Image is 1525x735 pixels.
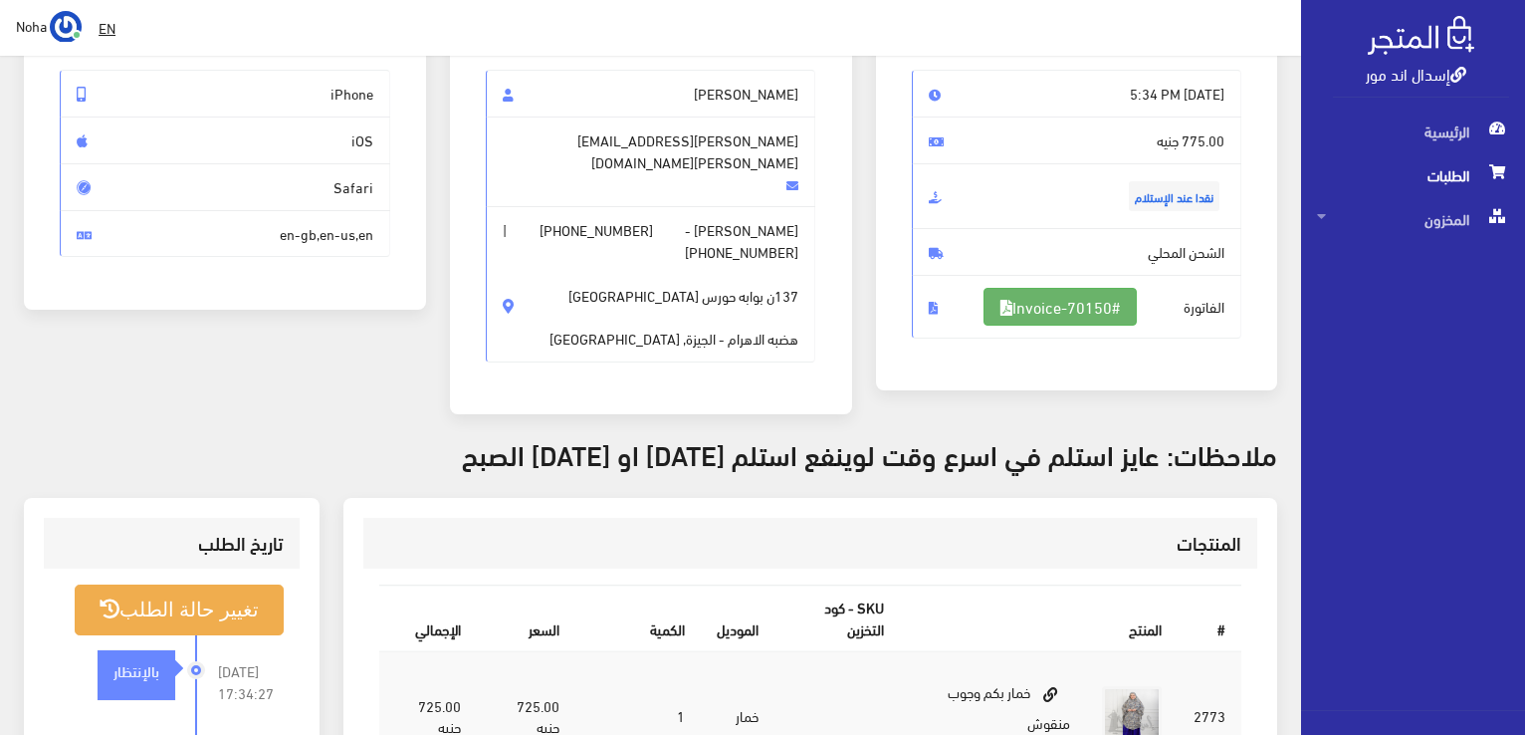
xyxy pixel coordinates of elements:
span: [PHONE_NUMBER] [540,219,653,241]
a: المخزون [1301,197,1525,241]
span: [PERSON_NAME][EMAIL_ADDRESS][PERSON_NAME][DOMAIN_NAME] [486,117,816,207]
th: الكمية [575,587,702,651]
span: الفاتورة [912,275,1242,339]
img: ... [50,11,82,43]
span: [DATE] 17:34:27 [218,660,284,704]
th: الموديل [701,587,774,651]
span: 775.00 جنيه [912,117,1242,164]
span: [DATE] 5:34 PM [912,70,1242,118]
span: نقدا عند الإستلام [1129,181,1219,211]
h3: تاريخ الطلب [60,534,284,553]
span: Noha [16,13,47,38]
span: Safari [60,163,390,211]
span: المخزون [1317,197,1509,241]
strong: بالإنتظار [113,659,159,681]
span: [PERSON_NAME] - | [486,206,816,363]
a: ... Noha [16,10,82,42]
span: iPhone [60,70,390,118]
img: . [1368,16,1474,55]
th: SKU - كود التخزين [774,587,899,651]
h3: المنتجات [379,534,1241,553]
span: الشحن المحلي [912,228,1242,276]
a: الرئيسية [1301,110,1525,153]
span: [PERSON_NAME] [486,70,816,118]
a: إسدال اند مور [1366,59,1466,88]
span: en-gb,en-us,en [60,210,390,258]
span: [PHONE_NUMBER] [685,241,798,263]
a: #Invoice-70150 [983,288,1137,326]
h3: ملاحظات: عايز استلم في اسرع وقت لوينفع استلم [DATE] او [DATE] الصبح [24,438,1277,469]
a: الطلبات [1301,153,1525,197]
u: EN [99,15,115,40]
span: الرئيسية [1317,110,1509,153]
th: المنتج [900,587,1179,651]
span: 137ن بوابه حورس [GEOGRAPHIC_DATA] هضبه الاهرام - الجيزة, [GEOGRAPHIC_DATA] [549,263,798,350]
th: السعر [477,587,574,651]
th: # [1178,587,1241,651]
a: EN [91,10,123,46]
button: تغيير حالة الطلب [75,585,284,635]
span: iOS [60,117,390,164]
span: الطلبات [1317,153,1509,197]
th: اﻹجمالي [379,587,478,651]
